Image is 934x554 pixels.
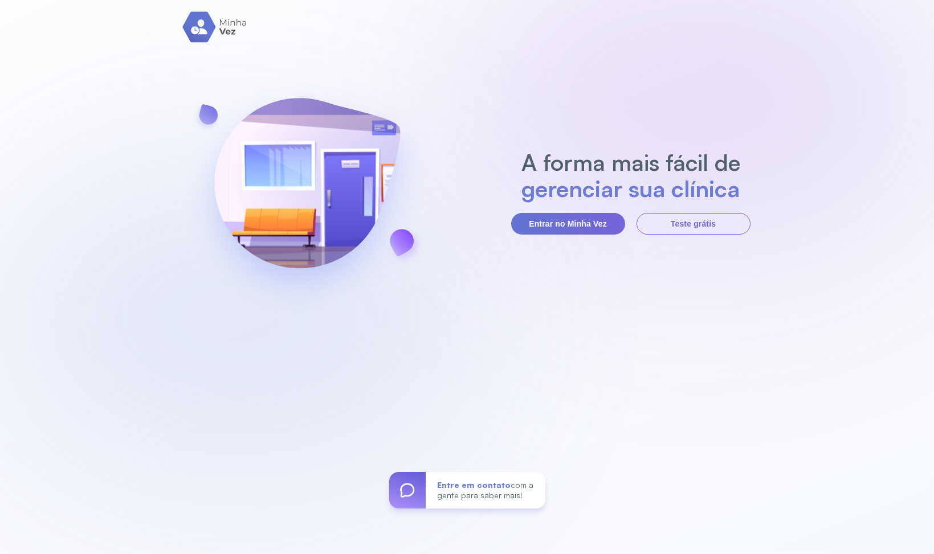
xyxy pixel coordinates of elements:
a: Entre em contatocom a gente para saber mais! [389,472,545,508]
button: Entrar no Minha Vez [511,213,625,235]
h2: A forma mais fácil de [515,149,746,175]
span: Entre em contato [437,480,511,490]
h2: gerenciar sua clínica [515,175,746,202]
button: Teste grátis [637,213,751,235]
img: logo.svg [182,11,248,43]
div: com a gente para saber mais! [426,472,545,508]
img: banner-login.svg [184,68,430,315]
